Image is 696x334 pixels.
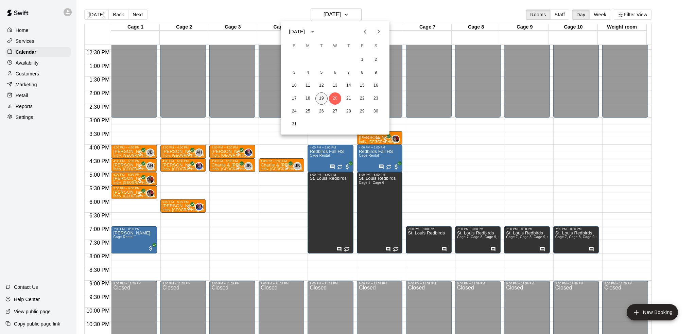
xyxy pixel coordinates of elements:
[302,92,314,105] button: 18
[356,92,368,105] button: 22
[356,67,368,79] button: 8
[315,80,328,92] button: 12
[288,80,300,92] button: 10
[343,105,355,118] button: 28
[307,26,318,37] button: calendar view is open, switch to year view
[329,105,341,118] button: 27
[288,118,300,130] button: 31
[315,67,328,79] button: 5
[315,92,328,105] button: 19
[288,105,300,118] button: 24
[356,105,368,118] button: 29
[289,28,305,35] div: [DATE]
[356,80,368,92] button: 15
[343,92,355,105] button: 21
[372,25,385,38] button: Next month
[370,39,382,53] span: Saturday
[288,92,300,105] button: 17
[302,105,314,118] button: 25
[288,67,300,79] button: 3
[343,39,355,53] span: Thursday
[302,67,314,79] button: 4
[288,39,300,53] span: Sunday
[329,67,341,79] button: 6
[370,54,382,66] button: 2
[329,80,341,92] button: 13
[343,67,355,79] button: 7
[315,39,328,53] span: Tuesday
[343,80,355,92] button: 14
[356,39,368,53] span: Friday
[302,39,314,53] span: Monday
[356,54,368,66] button: 1
[370,92,382,105] button: 23
[370,105,382,118] button: 30
[302,80,314,92] button: 11
[358,25,372,38] button: Previous month
[329,39,341,53] span: Wednesday
[370,67,382,79] button: 9
[315,105,328,118] button: 26
[329,92,341,105] button: 20
[370,80,382,92] button: 16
